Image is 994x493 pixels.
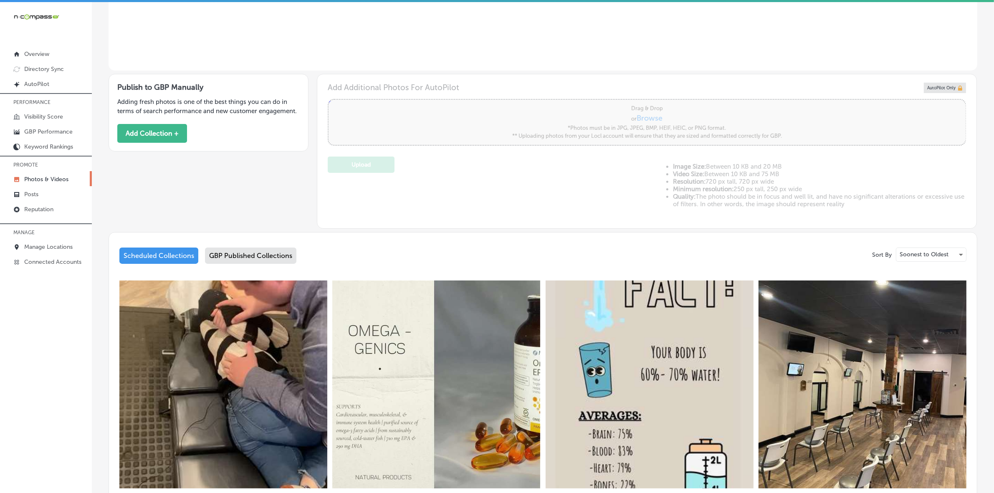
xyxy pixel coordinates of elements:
div: Soonest to Oldest [896,248,966,261]
div: GBP Published Collections [205,248,296,264]
img: Collection thumbnail [119,281,327,488]
img: Collection thumbnail [332,281,540,488]
img: 660ab0bf-5cc7-4cb8-ba1c-48b5ae0f18e60NCTV_CLogo_TV_Black_-500x88.png [13,13,59,21]
p: Soonest to Oldest [900,250,948,258]
p: Manage Locations [24,243,73,250]
p: Reputation [24,206,53,213]
p: Directory Sync [24,66,64,73]
p: GBP Performance [24,128,73,135]
p: Posts [24,191,38,198]
p: Keyword Rankings [24,143,73,150]
button: Add Collection + [117,124,187,143]
p: Adding fresh photos is one of the best things you can do in terms of search performance and new c... [117,97,300,116]
div: Scheduled Collections [119,248,198,264]
p: Overview [24,51,49,58]
p: AutoPilot [24,81,49,88]
img: Collection thumbnail [759,281,966,488]
img: Collection thumbnail [546,281,754,488]
p: Visibility Score [24,113,63,120]
p: Sort By [872,251,892,258]
p: Photos & Videos [24,176,68,183]
h3: Publish to GBP Manually [117,83,300,92]
p: Connected Accounts [24,258,81,265]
